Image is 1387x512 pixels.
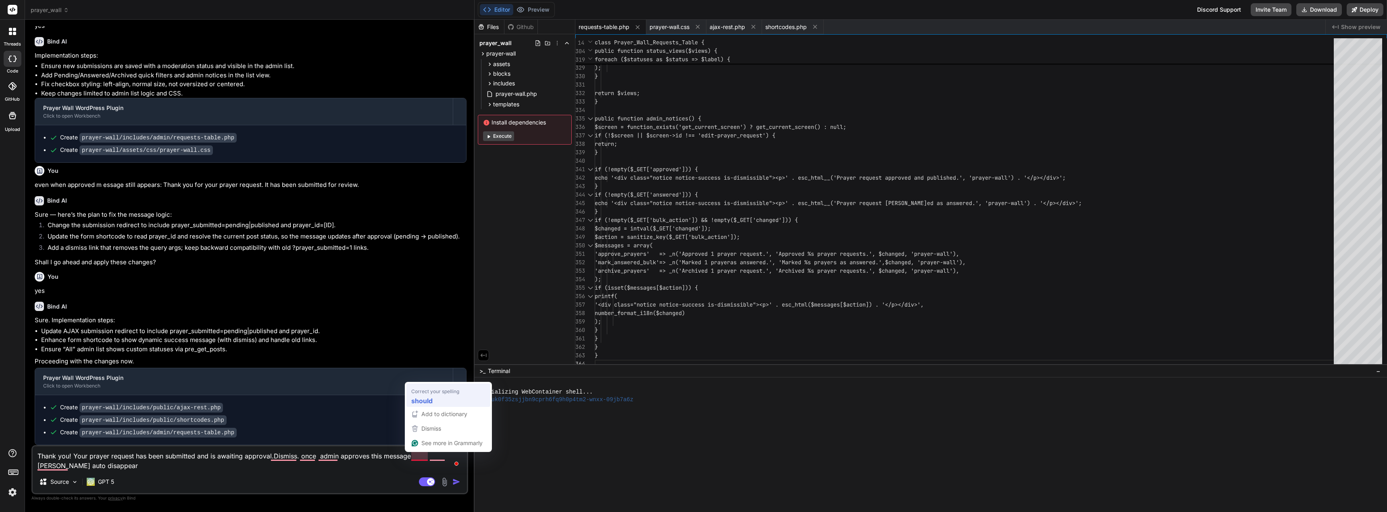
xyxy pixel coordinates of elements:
span: $changed, 'prayer-wall'), [885,259,966,266]
span: } [595,182,598,190]
div: Click to collapse the range. [585,114,596,123]
span: ); [595,64,601,71]
div: 331 [575,81,584,89]
p: Shall I go ahead and apply these changes? [35,258,466,267]
span: Show preview [1341,23,1381,31]
p: yes [35,21,466,31]
li: Add Pending/Answered/Archived quick filters and admin notices in the list view. [41,71,466,80]
div: 356 [575,292,584,301]
span: ET['changed'])) { [743,216,798,224]
div: Files [475,23,504,31]
div: 351 [575,250,584,258]
div: Create [60,416,227,424]
div: Click to collapse the range. [585,241,596,250]
li: Change the submission redirect to include prayer_submitted=pending|published and prayer_id=[ID]. [41,221,466,232]
div: 357 [575,301,584,309]
div: 349 [575,233,584,241]
span: er request.', 'Archived %s prayer requests.', $cha [730,267,891,274]
span: oved and published.', 'prayer-wall') . '</p></div> [898,174,1059,181]
div: Click to collapse the range. [585,131,596,140]
button: Download [1296,3,1342,16]
img: icon [452,478,460,486]
span: ajax-rest.php [710,23,745,31]
img: Pick Models [71,479,78,485]
span: if (isset($messages[$action])) { [595,284,698,291]
span: assets [493,60,510,68]
button: Prayer Wall WordPress PluginClick to open Workbench [35,98,453,125]
div: 360 [575,326,584,334]
button: Execute [483,131,514,141]
img: GPT 5 [87,478,95,486]
h6: Bind AI [47,37,67,46]
button: Preview [513,4,553,15]
p: Source [50,478,69,486]
textarea: To enrich screen reader interactions, please activate Accessibility in Grammarly extension settings [33,446,467,471]
div: 330 [575,72,584,81]
div: 359 [575,317,584,326]
p: yes [35,286,466,296]
h6: Bind AI [47,197,67,205]
div: 329 [575,64,584,72]
span: ; [737,233,740,240]
li: Update AJAX submission redirect to include prayer_submitted=pending|published and prayer_id. [41,327,466,336]
span: class Prayer_Wall_Requests_Table { [595,39,704,46]
span: >_ [479,367,485,375]
span: if (!empty($_GET['approved'])) { [595,166,698,173]
li: Enhance form shortcode to show dynamic success message (with dismiss) and handle old links. [41,336,466,345]
span: return $views; [595,89,640,97]
div: Create [60,403,223,412]
span: echo '<div class="notice notice-success is-d [595,174,737,181]
span: requests-table.php [579,23,629,31]
code: prayer-wall/assets/css/prayer-wall.css [79,145,213,155]
span: nged, 'prayer-wall'), [891,267,959,274]
span: ed as answered.', 'prayer-wall') . '</p></div>'; [927,199,1082,207]
button: Prayer Wall WordPress PluginClick to open Workbench [35,368,453,395]
span: 'archive_prayers' => _n('Archived 1 pray [595,267,730,274]
div: Click to collapse the range. [585,216,596,224]
span: prayer_wall [479,39,512,47]
span: } [595,326,598,334]
span: privacy [108,495,123,500]
p: even when approved m essage still appears: Thank you for your prayer request. It has been submitt... [35,180,466,190]
span: } [595,352,598,359]
span: 'approve_prayers' => _n('Approved 1 pray [595,250,730,257]
span: Install dependencies [483,118,566,126]
span: 'mark_answered_bulk'=> _n('Marked 1 prayer [595,259,730,266]
code: prayer-wall/includes/admin/requests-table.php [79,428,237,437]
span: ismissible"><p>' . esc_html__('Prayer request [PERSON_NAME] [737,199,927,207]
span: ) ? get_current_screen() : null; [743,123,846,131]
span: ); [595,318,601,325]
div: Github [504,23,537,31]
button: − [1375,365,1382,377]
span: ismissible"><p>' . esc_html__('Prayer request appr [737,174,898,181]
span: } [595,208,598,215]
span: 14 [575,39,584,47]
li: Ensure new submissions are saved with a moderation status and visible in the admin list. [41,62,466,71]
div: 354 [575,275,584,284]
span: nged, 'prayer-wall'), [891,250,959,257]
h6: Bind AI [47,303,67,311]
div: 340 [575,157,584,165]
span: equest') { [743,132,775,139]
div: 362 [575,343,584,351]
div: 337 [575,131,584,140]
p: Sure. Implementation steps: [35,316,466,325]
span: } [595,343,598,350]
p: Always double-check its answers. Your in Bind [31,494,468,502]
p: Implementation steps: [35,51,466,60]
span: </p></div>', [885,301,924,308]
div: 336 [575,123,584,131]
div: 347 [575,216,584,224]
span: er request.', 'Approved %s prayer requests.', $cha [730,250,891,257]
span: includes [493,79,515,87]
img: settings [6,485,19,499]
button: Deploy [1347,3,1383,16]
div: 334 [575,106,584,114]
span: $messages = array( [595,242,653,249]
div: 342 [575,174,584,182]
span: prayer-wall.css [650,23,689,31]
code: prayer-wall/includes/public/shortcodes.php [79,415,227,425]
div: 333 [575,97,584,106]
p: GPT 5 [98,478,114,486]
span: return; [595,140,617,147]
